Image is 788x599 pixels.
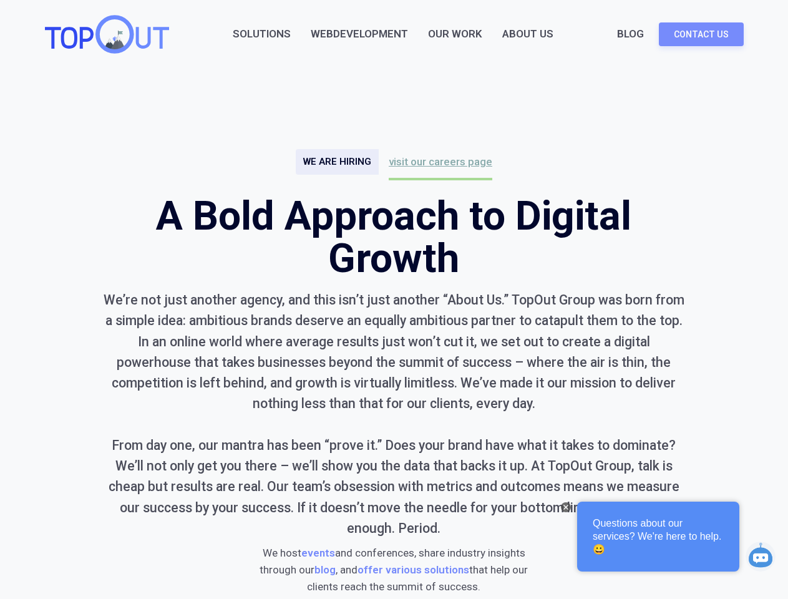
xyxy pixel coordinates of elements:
a: offer various solutions [358,563,469,576]
div: About Us [502,26,553,42]
h1: A Bold Approach to Digital Growth [103,195,685,280]
a: events [301,547,335,559]
img: Karyn [746,542,776,572]
ifsotrigger: Web [311,26,333,42]
a: Blog [617,26,644,42]
a: Solutions [233,26,291,42]
a: visit our careers page [389,144,492,180]
a: Our Work [428,26,482,42]
a: WebDevelopment [311,26,408,42]
div: Questions about our services? We're here to help. 😀 [577,502,739,572]
img: Close [563,505,568,510]
div: We’re not just another agency, and this isn’t just another “About Us.” TopOut Group was born from... [103,290,685,538]
div: We host and conferences, share industry insights through our , and that help our clients reach th... [248,545,540,596]
span: blog [314,562,336,578]
a: Contact Us [659,22,744,46]
a: blog [314,563,336,576]
span: offer various solutions [358,562,469,578]
span: events [301,545,335,562]
div: we are hiring [303,154,371,170]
